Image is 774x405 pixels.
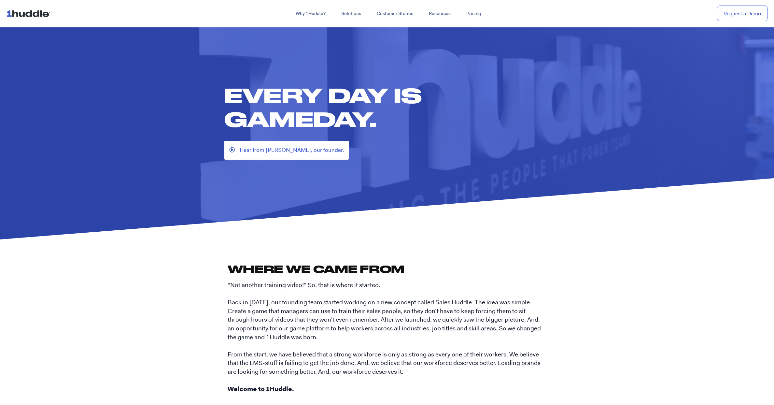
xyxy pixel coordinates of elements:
[228,281,547,394] p: “Not another training video!” So, that is where it started. Back in [DATE], our founding team sta...
[369,8,421,20] a: Customer Stories
[228,262,547,276] h2: Where we came from
[458,8,489,20] a: Pricing
[333,8,369,20] a: Solutions
[228,385,294,393] strong: Welcome to 1Huddle.
[288,8,333,20] a: Why 1Huddle?
[717,6,767,22] a: Request a Demo
[7,7,53,20] img: ...
[421,8,458,20] a: Resources
[224,83,556,131] h1: Every day is gameday.
[224,141,349,159] a: Hear from [PERSON_NAME], our founder.
[240,146,344,154] span: Hear from [PERSON_NAME], our founder.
